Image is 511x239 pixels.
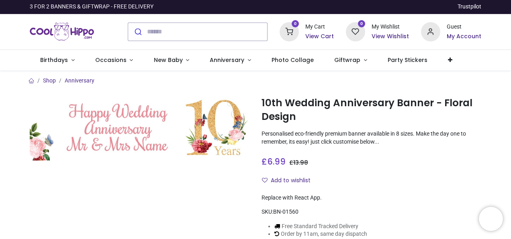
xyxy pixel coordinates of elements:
span: Giftwrap [334,56,360,64]
span: 13.98 [293,159,308,167]
a: View Wishlist [372,33,409,41]
a: Shop [43,77,56,84]
a: Anniversary [65,77,94,84]
span: Anniversary [210,56,244,64]
span: BN-01560 [273,208,298,215]
h1: 10th Wedding Anniversary Banner - Floral Design [262,96,481,124]
div: My Cart [305,23,334,31]
p: Personalised eco-friendly premium banner available in 8 sizes. Make the day one to remember, its ... [262,130,481,146]
iframe: Brevo live chat [479,207,503,231]
a: Trustpilot [458,3,481,11]
div: Replace with React App. [262,194,481,202]
a: My Account [447,33,481,41]
a: Anniversary [200,50,262,71]
span: Party Stickers [388,56,427,64]
a: Birthdays [30,50,85,71]
a: View Cart [305,33,334,41]
span: Occasions [95,56,127,64]
div: My Wishlist [372,23,409,31]
a: New Baby [143,50,200,71]
button: Add to wishlistAdd to wishlist [262,174,317,187]
li: Free Standard Tracked Delivery [274,223,387,231]
span: Birthdays [40,56,68,64]
a: 0 [346,28,365,34]
a: Occasions [85,50,143,71]
sup: 0 [358,20,366,28]
a: 0 [280,28,299,34]
img: Cool Hippo [30,21,94,43]
i: Add to wishlist [262,177,268,183]
span: Photo Collage [272,56,314,64]
sup: 0 [292,20,299,28]
div: SKU: [262,208,481,216]
div: Guest [447,23,481,31]
span: £ [262,156,286,167]
li: Order by 11am, same day dispatch [274,230,387,238]
span: New Baby [154,56,183,64]
span: 6.99 [267,156,286,167]
span: £ [289,159,308,167]
img: 10th Wedding Anniversary Banner - Floral Design [30,95,249,161]
a: Logo of Cool Hippo [30,21,94,43]
button: Submit [128,23,147,41]
a: Giftwrap [324,50,378,71]
div: 3 FOR 2 BANNERS & GIFTWRAP - FREE DELIVERY [30,3,153,11]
